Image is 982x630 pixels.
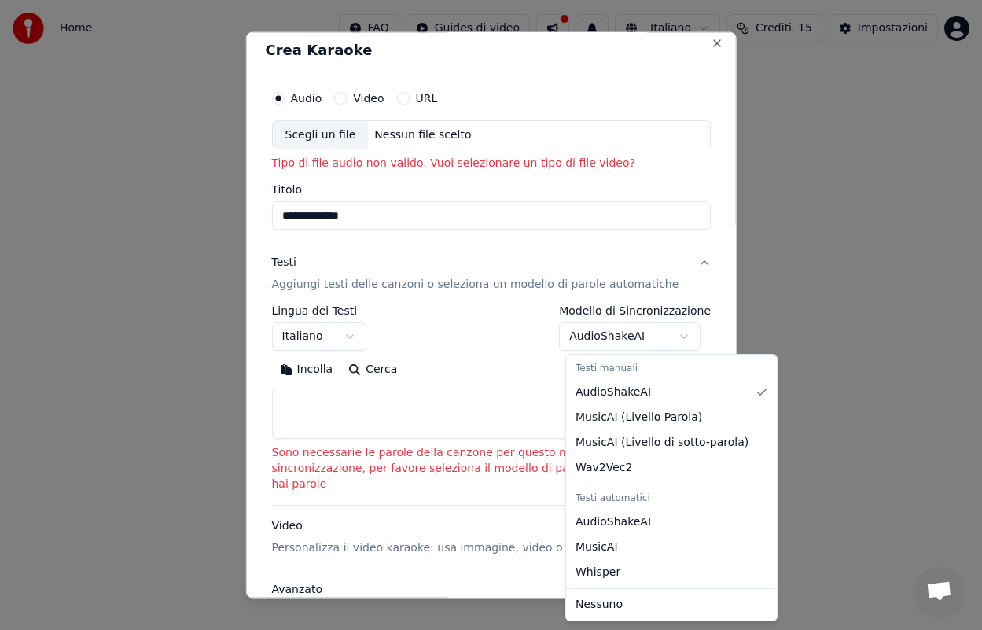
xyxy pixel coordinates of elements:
[576,385,651,400] span: AudioShakeAI
[576,540,618,555] span: MusicAI
[576,410,702,426] span: MusicAI ( Livello Parola )
[569,358,774,380] div: Testi manuali
[576,435,748,451] span: MusicAI ( Livello di sotto-parola )
[576,565,620,580] span: Whisper
[576,460,632,476] span: Wav2Vec2
[576,514,651,530] span: AudioShakeAI
[576,597,623,613] span: Nessuno
[569,488,774,510] div: Testi automatici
